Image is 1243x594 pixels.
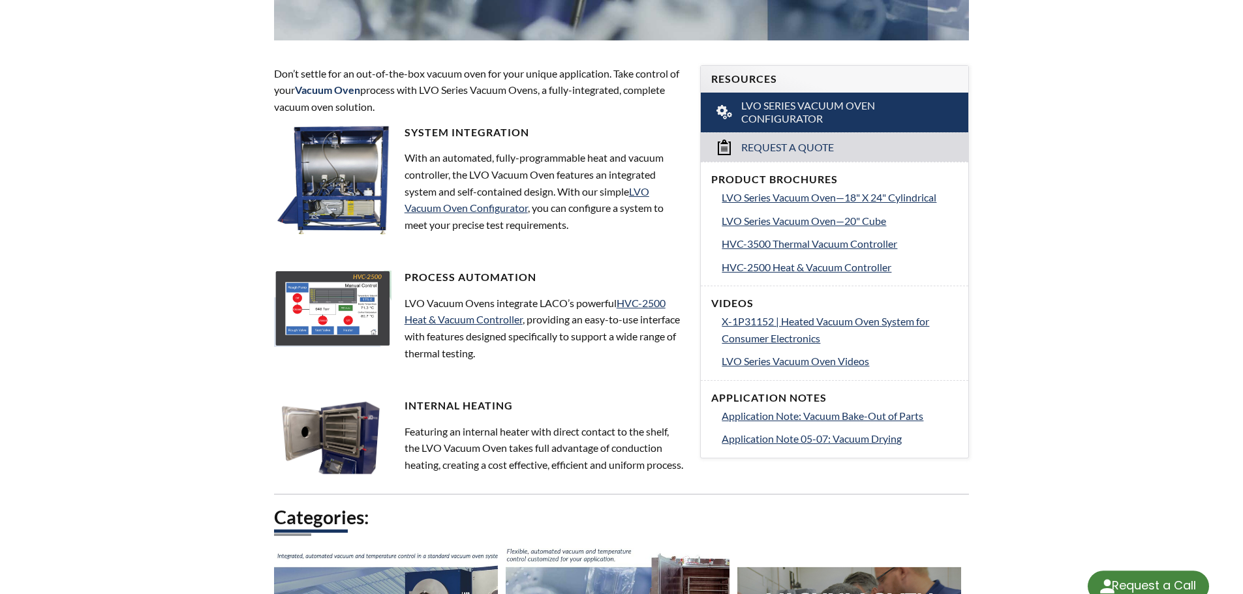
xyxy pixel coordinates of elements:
[741,99,930,126] span: LVO Series Vacuum Oven Configurator
[711,297,958,310] h4: Videos
[722,237,897,250] span: HVC-3500 Thermal Vacuum Controller
[741,141,834,155] span: Request a Quote
[722,261,891,273] span: HVC-2500 Heat & Vacuum Controller
[722,313,958,346] a: X-1P31152 | Heated Vacuum Oven System for Consumer Electronics
[274,126,405,236] img: LVO-H_side2.jpg
[722,408,958,424] a: Application Note: Vacuum Bake-Out of Parts
[274,399,405,477] img: LVO-4-shelves.jpg
[274,271,405,347] img: LVO-2500.jpg
[722,432,902,445] span: Application Note 05-07: Vacuum Drying
[722,259,958,276] a: HVC-2500 Heat & Vacuum Controller
[274,65,685,115] p: Don’t settle for an out-of-the-box vacuum oven for your unique application. Take control of your ...
[701,132,968,162] a: Request a Quote
[274,505,970,529] h2: Categories:
[722,213,958,230] a: LVO Series Vacuum Oven—20" Cube
[722,355,869,367] span: LVO Series Vacuum Oven Videos
[274,149,685,233] p: With an automated, fully-programmable heat and vacuum controller, the LVO Vacuum Oven features an...
[274,399,685,413] h4: Internal Heating
[711,173,958,186] h4: Product Brochures
[295,83,360,96] strong: Vacuum Oven
[711,72,958,86] h4: Resources
[722,409,923,422] span: Application Note: Vacuum Bake-Out of Parts
[722,235,958,252] a: HVC-3500 Thermal Vacuum Controller
[274,423,685,473] p: Featuring an internal heater with direct contact to the shelf, the LVO Vacuum Oven takes full adv...
[722,191,936,203] span: LVO Series Vacuum Oven—18" X 24" Cylindrical
[722,315,929,344] span: X-1P31152 | Heated Vacuum Oven System for Consumer Electronics
[722,430,958,447] a: Application Note 05-07: Vacuum Drying
[722,189,958,206] a: LVO Series Vacuum Oven—18" X 24" Cylindrical
[274,271,685,284] h4: Process Automation
[722,353,958,370] a: LVO Series Vacuum Oven Videos
[722,215,886,227] span: LVO Series Vacuum Oven—20" Cube
[701,93,968,133] a: LVO Series Vacuum Oven Configurator
[711,391,958,405] h4: Application Notes
[274,295,685,361] p: LVO Vacuum Ovens integrate LACO’s powerful , providing an easy-to-use interface with features des...
[274,126,685,140] h4: System Integration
